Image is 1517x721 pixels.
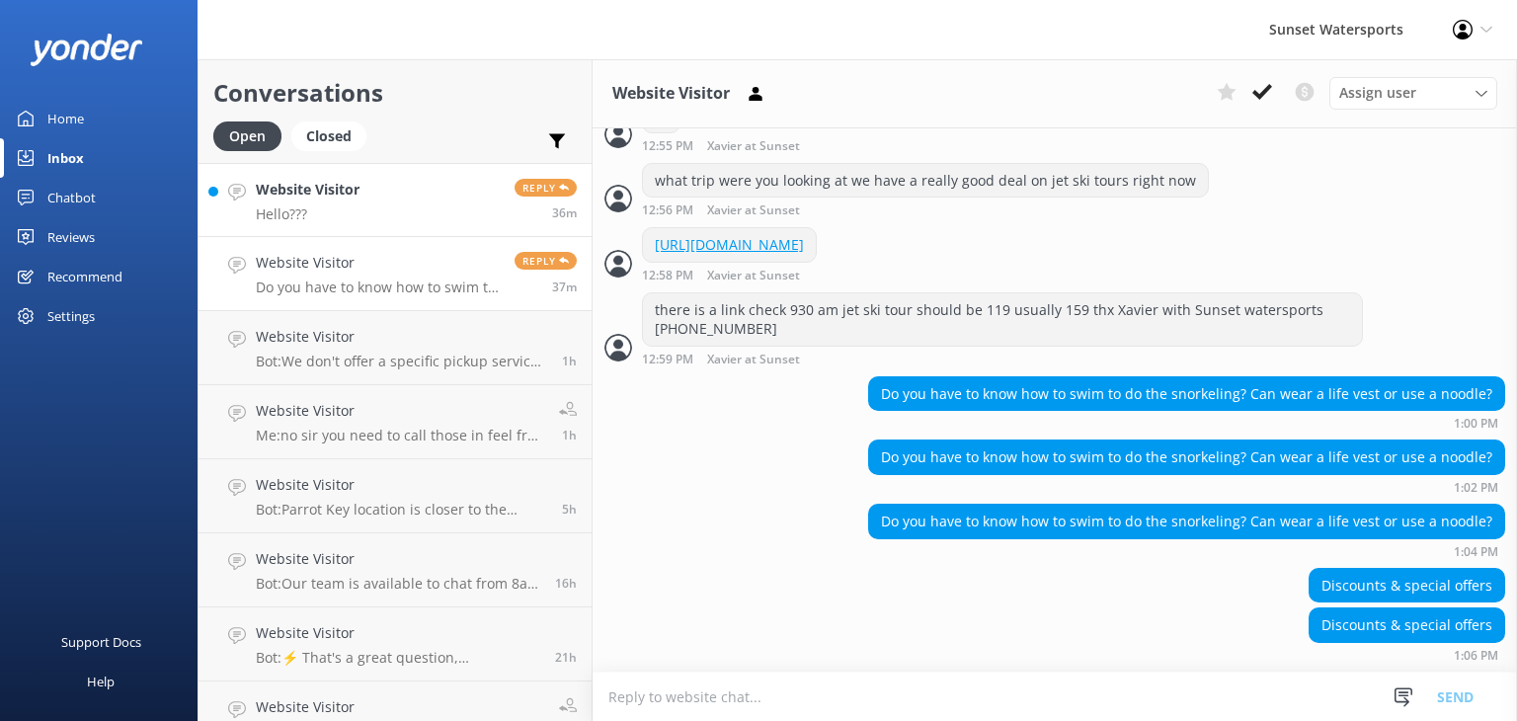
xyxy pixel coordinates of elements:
h4: Website Visitor [256,474,547,496]
div: Discounts & special offers [1310,608,1504,642]
span: Sep 28 2025 03:07pm (UTC -05:00) America/Cancun [555,649,577,666]
div: Sep 29 2025 11:59am (UTC -05:00) America/Cancun [642,352,1363,366]
span: Assign user [1339,82,1416,104]
div: what trip were you looking at we have a really good deal on jet ski tours right now [643,164,1208,198]
h2: Conversations [213,74,577,112]
span: Xavier at Sunset [707,204,800,217]
h4: Website Visitor [256,696,540,718]
strong: 1:06 PM [1454,650,1498,662]
a: Website VisitorBot:We don't offer a specific pickup service from the cruise port, but there is pa... [199,311,592,385]
div: Open [213,121,281,151]
strong: 1:00 PM [1454,418,1498,430]
div: there is a link check 930 am jet ski tour should be 119 usually 159 thx Xavier with Sunset waters... [643,293,1362,346]
div: Home [47,99,84,138]
h4: Website Visitor [256,179,359,200]
span: Sep 29 2025 12:04pm (UTC -05:00) America/Cancun [552,279,577,295]
strong: 12:59 PM [642,354,693,366]
strong: 1:02 PM [1454,482,1498,494]
div: Do you have to know how to swim to do the snorkeling? Can wear a life vest or use a noodle? [869,505,1504,538]
strong: 12:55 PM [642,140,693,153]
p: Bot: ⚡ That's a great question, unfortunately I do not know the answer. I'm going to reach out to... [256,649,540,667]
span: Reply [515,179,577,197]
span: Xavier at Sunset [707,354,800,366]
div: Closed [291,121,366,151]
p: Bot: We don't offer a specific pickup service from the cruise port, but there is parking availabl... [256,353,547,370]
div: Recommend [47,257,122,296]
div: Assign User [1329,77,1497,109]
p: Me: no sir you need to call those in feel free to call me direct at [PHONE_NUMBER] Xavier with Su... [256,427,544,444]
a: Website VisitorBot:⚡ That's a great question, unfortunately I do not know the answer. I'm going t... [199,607,592,681]
span: Sep 29 2025 07:20am (UTC -05:00) America/Cancun [562,501,577,518]
h4: Website Visitor [256,548,540,570]
p: Hello??? [256,205,359,223]
div: Sep 29 2025 11:58am (UTC -05:00) America/Cancun [642,268,864,282]
strong: 12:58 PM [642,270,693,282]
div: Settings [47,296,95,336]
p: Bot: Parrot Key location is closer to the cruise ships and the [GEOGRAPHIC_DATA] location is clos... [256,501,547,519]
a: Open [213,124,291,146]
span: Reply [515,252,577,270]
img: yonder-white-logo.png [30,34,143,66]
strong: 12:56 PM [642,204,693,217]
a: Website VisitorDo you have to know how to swim to do the snorkeling? Can wear a life vest or use ... [199,237,592,311]
p: Bot: Our team is available to chat from 8am to 8pm. You can also give us a call at [PHONE_NUMBER]... [256,575,540,593]
span: Sep 29 2025 11:27am (UTC -05:00) America/Cancun [562,427,577,443]
div: Do you have to know how to swim to do the snorkeling? Can wear a life vest or use a noodle? [869,441,1504,474]
a: Closed [291,124,376,146]
span: Xavier at Sunset [707,140,800,153]
div: Help [87,662,115,701]
div: Sep 29 2025 12:04pm (UTC -05:00) America/Cancun [868,544,1505,558]
span: Sep 29 2025 12:05pm (UTC -05:00) America/Cancun [552,204,577,221]
h3: Website Visitor [612,81,730,107]
div: Chatbot [47,178,96,217]
div: Discounts & special offers [1310,569,1504,602]
h4: Website Visitor [256,326,547,348]
span: Sep 28 2025 08:13pm (UTC -05:00) America/Cancun [555,575,577,592]
h4: Website Visitor [256,252,500,274]
a: Website VisitorBot:Our team is available to chat from 8am to 8pm. You can also give us a call at ... [199,533,592,607]
div: Support Docs [61,622,141,662]
div: Sep 29 2025 12:00pm (UTC -05:00) America/Cancun [868,416,1505,430]
strong: 1:04 PM [1454,546,1498,558]
a: [URL][DOMAIN_NAME] [655,235,804,254]
div: Sep 29 2025 12:06pm (UTC -05:00) America/Cancun [1309,648,1505,662]
div: Sep 29 2025 11:56am (UTC -05:00) America/Cancun [642,202,1209,217]
a: Website VisitorMe:no sir you need to call those in feel free to call me direct at [PHONE_NUMBER] ... [199,385,592,459]
h4: Website Visitor [256,400,544,422]
a: Website VisitorBot:Parrot Key location is closer to the cruise ships and the [GEOGRAPHIC_DATA] lo... [199,459,592,533]
div: Sep 29 2025 12:02pm (UTC -05:00) America/Cancun [868,480,1505,494]
span: Sep 29 2025 11:38am (UTC -05:00) America/Cancun [562,353,577,369]
h4: Website Visitor [256,622,540,644]
div: Reviews [47,217,95,257]
a: Website VisitorHello???Reply36m [199,163,592,237]
p: Do you have to know how to swim to do the snorkeling? Can wear a life vest or use a noodle? [256,279,500,296]
span: Xavier at Sunset [707,270,800,282]
div: Sep 29 2025 11:55am (UTC -05:00) America/Cancun [642,138,864,153]
div: Inbox [47,138,84,178]
div: Do you have to know how to swim to do the snorkeling? Can wear a life vest or use a noodle? [869,377,1504,411]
